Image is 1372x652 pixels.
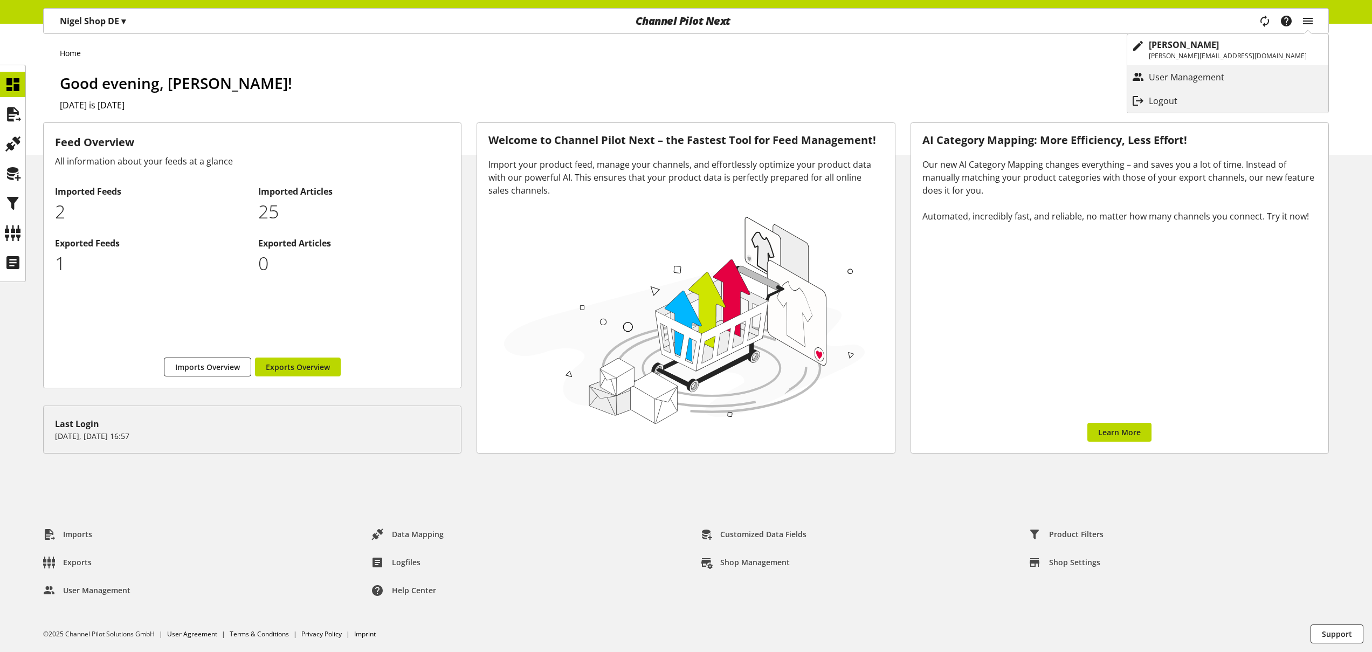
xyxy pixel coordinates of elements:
span: Shop Management [720,557,790,568]
p: User Management [1149,71,1246,84]
h3: AI Category Mapping: More Efficiency, Less Effort! [922,134,1317,147]
span: Product Filters [1049,529,1104,540]
p: Logout [1149,94,1199,107]
a: Privacy Policy [301,629,342,639]
p: [DATE], [DATE] 16:57 [55,430,450,442]
a: Logfiles [363,553,429,572]
h2: Exported Articles [258,237,450,250]
span: Exports Overview [266,361,330,373]
p: 2 [55,198,247,225]
p: 0 [258,250,450,277]
span: Shop Settings [1049,557,1100,568]
h2: [DATE] is [DATE] [60,99,1329,112]
p: 25 [258,198,450,225]
span: User Management [63,585,130,596]
a: Imprint [354,629,376,639]
p: Nigel Shop DE [60,15,126,28]
a: Terms & Conditions [230,629,289,639]
a: Shop Management [692,553,798,572]
a: Learn More [1087,423,1152,442]
span: Customized Data Fields [720,529,806,540]
div: Import your product feed, manage your channels, and effortlessly optimize your product data with ... [488,158,883,197]
a: User Agreement [167,629,217,639]
b: [PERSON_NAME] [1149,39,1219,51]
span: Good evening, [PERSON_NAME]! [60,73,292,93]
a: Exports Overview [255,358,341,376]
a: Imports Overview [164,358,251,376]
a: Product Filters [1021,525,1112,544]
span: ▾ [121,15,126,27]
a: Data Mapping [363,525,452,544]
a: Exports [35,553,100,572]
h2: Exported Feeds [55,237,247,250]
div: Our new AI Category Mapping changes everything – and saves you a lot of time. Instead of manually... [922,158,1317,223]
nav: main navigation [43,8,1329,34]
span: Data Mapping [392,529,444,540]
button: Support [1311,624,1363,643]
span: Help center [392,585,436,596]
h2: Imported Feeds [55,185,247,198]
a: Imports [35,525,101,544]
h3: Feed Overview [55,134,450,150]
li: ©2025 Channel Pilot Solutions GmbH [43,629,167,639]
span: Support [1322,628,1352,640]
a: [PERSON_NAME][PERSON_NAME][EMAIL_ADDRESS][DOMAIN_NAME] [1127,34,1328,65]
p: [PERSON_NAME][EMAIL_ADDRESS][DOMAIN_NAME] [1149,51,1307,61]
span: Imports [63,529,92,540]
span: Learn More [1098,427,1141,438]
a: Customized Data Fields [692,525,815,544]
div: All information about your feeds at a glance [55,155,450,168]
h3: Welcome to Channel Pilot Next – the Fastest Tool for Feed Management! [488,134,883,147]
a: User Management [35,581,139,600]
div: Last Login [55,417,450,430]
span: Exports [63,557,92,568]
a: Help center [363,581,445,600]
p: 1 [55,250,247,277]
span: Logfiles [392,557,420,568]
span: Imports Overview [175,361,240,373]
a: User Management [1127,67,1328,87]
a: Shop Settings [1021,553,1109,572]
h2: Imported Articles [258,185,450,198]
img: 78e1b9dcff1e8392d83655fcfc870417.svg [499,210,870,428]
